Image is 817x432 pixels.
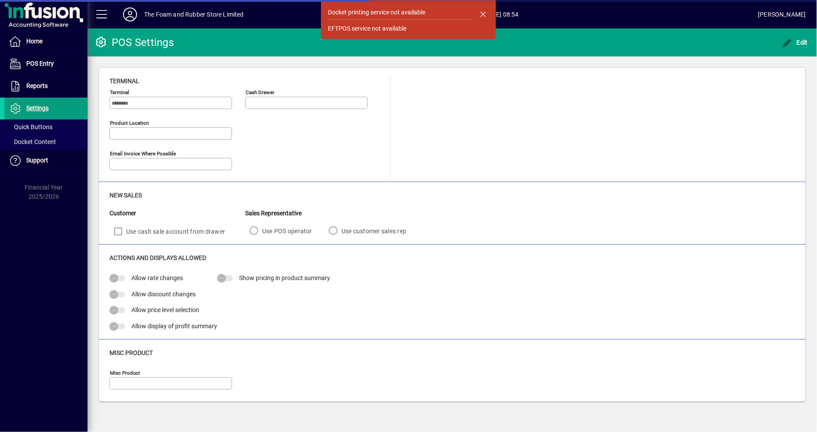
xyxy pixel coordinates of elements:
div: POS Settings [94,35,174,49]
button: Profile [116,7,144,22]
mat-label: Misc Product [110,370,140,376]
span: Edit [782,39,808,46]
span: Docket Content [9,138,56,145]
a: Docket Content [4,134,88,149]
mat-label: Email Invoice where possible [110,151,176,157]
span: Allow rate changes [131,274,183,281]
span: Home [26,38,42,45]
span: Allow discount changes [131,291,196,298]
span: New Sales [109,192,142,199]
span: POS Entry [26,60,54,67]
a: Home [4,31,88,53]
a: Support [4,150,88,172]
span: Reports [26,82,48,89]
span: Settings [26,105,49,112]
span: Show pricing in product summary [239,274,330,281]
span: Quick Buttons [9,123,53,130]
mat-label: Cash Drawer [246,89,275,95]
span: Actions and Displays Allowed [109,254,206,261]
span: [DATE] 08:54 [244,7,758,21]
mat-label: Terminal [110,89,129,95]
span: Misc Product [109,349,153,356]
mat-label: Product location [110,120,149,126]
span: Terminal [109,77,139,84]
span: Support [26,157,48,164]
a: Quick Buttons [4,119,88,134]
div: EFTPOS service not available [328,24,406,33]
div: [PERSON_NAME] [758,7,806,21]
span: Allow display of profit summary [131,323,217,330]
button: Edit [780,35,810,50]
div: Customer [109,209,245,218]
span: Allow price level selection [131,306,199,313]
a: POS Entry [4,53,88,75]
div: The Foam and Rubber Store Limited [144,7,244,21]
a: Reports [4,75,88,97]
div: Sales Representative [245,209,419,218]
